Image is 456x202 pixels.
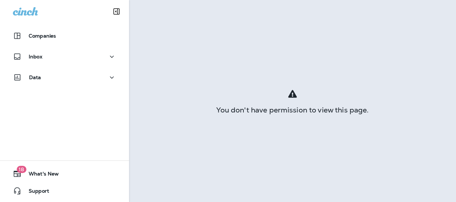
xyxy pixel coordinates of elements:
[7,29,122,43] button: Companies
[22,171,59,179] span: What's New
[29,74,41,80] p: Data
[29,54,42,59] p: Inbox
[129,107,456,113] div: You don't have permission to view this page.
[16,166,26,173] span: 18
[7,167,122,181] button: 18What's New
[29,33,56,39] p: Companies
[7,184,122,198] button: Support
[106,4,127,19] button: Collapse Sidebar
[7,70,122,85] button: Data
[7,49,122,64] button: Inbox
[22,188,49,197] span: Support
